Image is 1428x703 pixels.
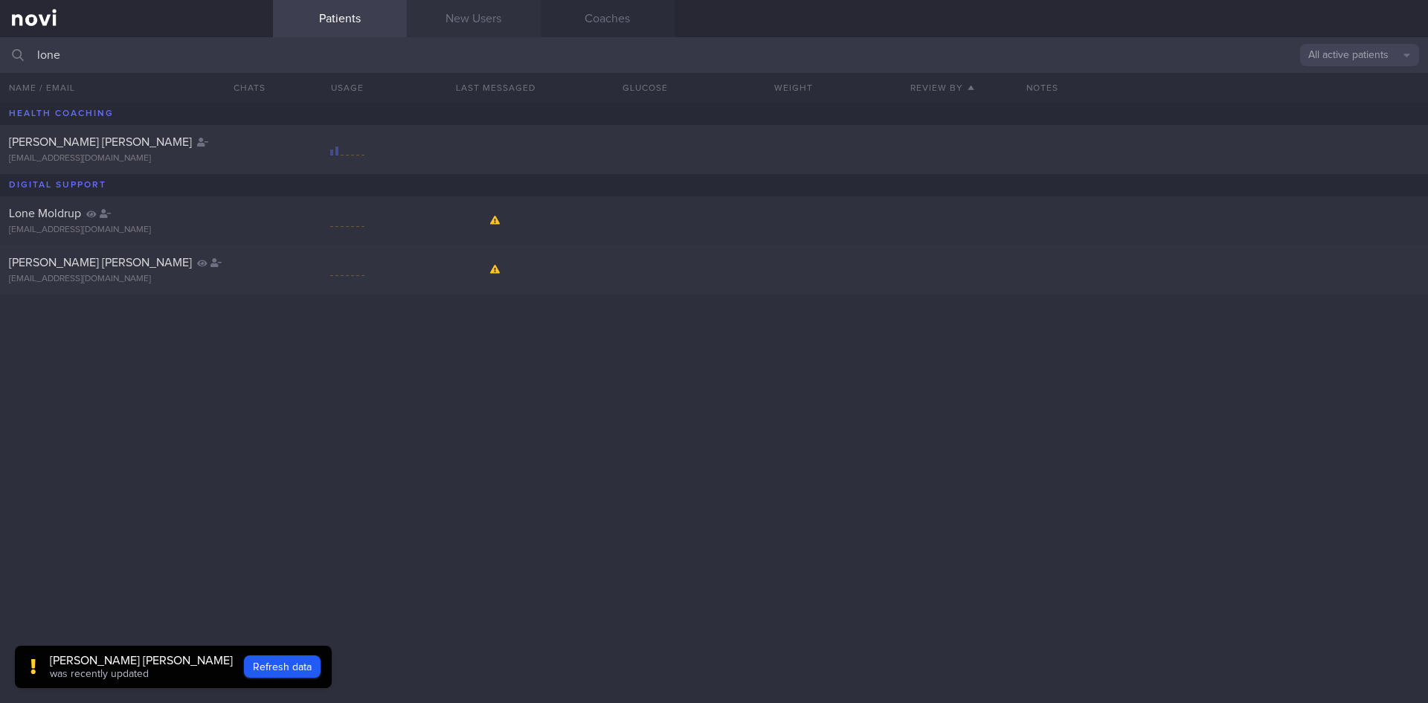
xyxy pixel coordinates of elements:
[868,73,1017,103] button: Review By
[9,208,81,219] span: Lone Moldrup
[719,73,868,103] button: Weight
[422,73,570,103] button: Last Messaged
[244,655,321,678] button: Refresh data
[273,73,422,103] div: Usage
[50,669,149,679] span: was recently updated
[1300,44,1419,66] button: All active patients
[213,73,273,103] button: Chats
[9,136,192,148] span: [PERSON_NAME] [PERSON_NAME]
[50,653,233,668] div: [PERSON_NAME] [PERSON_NAME]
[9,274,264,285] div: [EMAIL_ADDRESS][DOMAIN_NAME]
[9,153,264,164] div: [EMAIL_ADDRESS][DOMAIN_NAME]
[9,225,264,236] div: [EMAIL_ADDRESS][DOMAIN_NAME]
[9,257,192,269] span: [PERSON_NAME] [PERSON_NAME]
[570,73,719,103] button: Glucose
[1017,73,1428,103] div: Notes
